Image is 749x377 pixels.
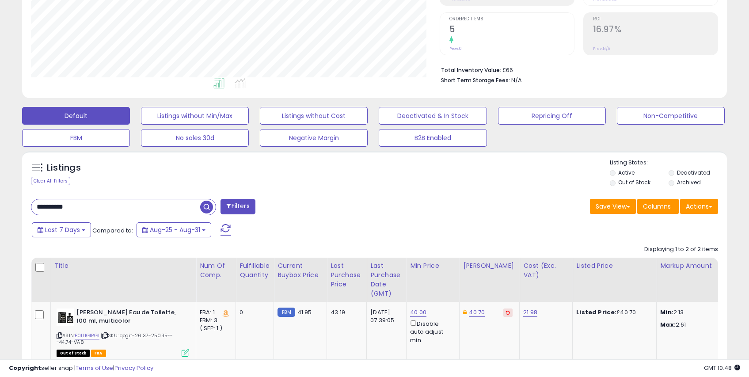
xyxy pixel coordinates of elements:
[593,46,610,51] small: Prev: N/A
[221,199,255,214] button: Filters
[449,17,574,22] span: Ordered Items
[331,261,363,289] div: Last Purchase Price
[593,24,718,36] h2: 16.97%
[449,24,574,36] h2: 5
[297,308,312,316] span: 41.95
[660,261,737,270] div: Markup Amount
[76,308,184,327] b: [PERSON_NAME] Eau de Toilette, 100 ml, multicolor
[32,222,91,237] button: Last 7 Days
[200,316,229,324] div: FBM: 3
[644,245,718,254] div: Displaying 1 to 2 of 2 items
[278,308,295,317] small: FBM
[92,226,133,235] span: Compared to:
[618,179,650,186] label: Out of Stock
[593,17,718,22] span: ROI
[523,308,537,317] a: 21.98
[590,199,636,214] button: Save View
[469,308,485,317] a: 40.70
[57,308,189,356] div: ASIN:
[523,261,569,280] div: Cost (Exc. VAT)
[379,107,487,125] button: Deactivated & In Stock
[637,199,679,214] button: Columns
[75,332,99,339] a: B01LIGIRGI
[9,364,41,372] strong: Copyright
[76,364,113,372] a: Terms of Use
[660,308,673,316] strong: Min:
[240,261,270,280] div: Fulfillable Quantity
[260,129,368,147] button: Negative Margin
[57,308,74,326] img: 416fkZIiffL._SL40_.jpg
[576,308,616,316] b: Listed Price:
[379,129,487,147] button: B2B Enabled
[643,202,671,211] span: Columns
[610,159,727,167] p: Listing States:
[137,222,211,237] button: Aug-25 - Aug-31
[463,261,516,270] div: [PERSON_NAME]
[278,261,323,280] div: Current Buybox Price
[660,320,676,329] strong: Max:
[449,46,462,51] small: Prev: 0
[617,107,725,125] button: Non-Competitive
[511,76,522,84] span: N/A
[150,225,200,234] span: Aug-25 - Aug-31
[677,179,701,186] label: Archived
[677,169,710,176] label: Deactivated
[441,66,501,74] b: Total Inventory Value:
[91,350,106,357] span: FBA
[410,261,456,270] div: Min Price
[200,261,232,280] div: Num of Comp.
[370,308,399,324] div: [DATE] 07:39:05
[47,162,81,174] h5: Listings
[114,364,153,372] a: Privacy Policy
[240,308,267,316] div: 0
[441,76,510,84] b: Short Term Storage Fees:
[260,107,368,125] button: Listings without Cost
[141,107,249,125] button: Listings without Min/Max
[200,324,229,332] div: ( SFP: 1 )
[576,308,650,316] div: £40.70
[22,107,130,125] button: Default
[660,308,734,316] p: 2.13
[576,261,653,270] div: Listed Price
[54,261,192,270] div: Title
[410,308,426,317] a: 40.00
[331,308,360,316] div: 43.19
[618,169,635,176] label: Active
[498,107,606,125] button: Repricing Off
[9,364,153,373] div: seller snap | |
[31,177,70,185] div: Clear All Filters
[57,350,90,357] span: All listings that are currently out of stock and unavailable for purchase on Amazon
[441,64,711,75] li: £66
[200,308,229,316] div: FBA: 1
[704,364,740,372] span: 2025-09-8 10:48 GMT
[370,261,403,298] div: Last Purchase Date (GMT)
[22,129,130,147] button: FBM
[45,225,80,234] span: Last 7 Days
[410,319,452,344] div: Disable auto adjust min
[680,199,718,214] button: Actions
[57,332,173,345] span: | SKU: qogit-26.37-25035---44.74-VA8
[660,321,734,329] p: 2.61
[141,129,249,147] button: No sales 30d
